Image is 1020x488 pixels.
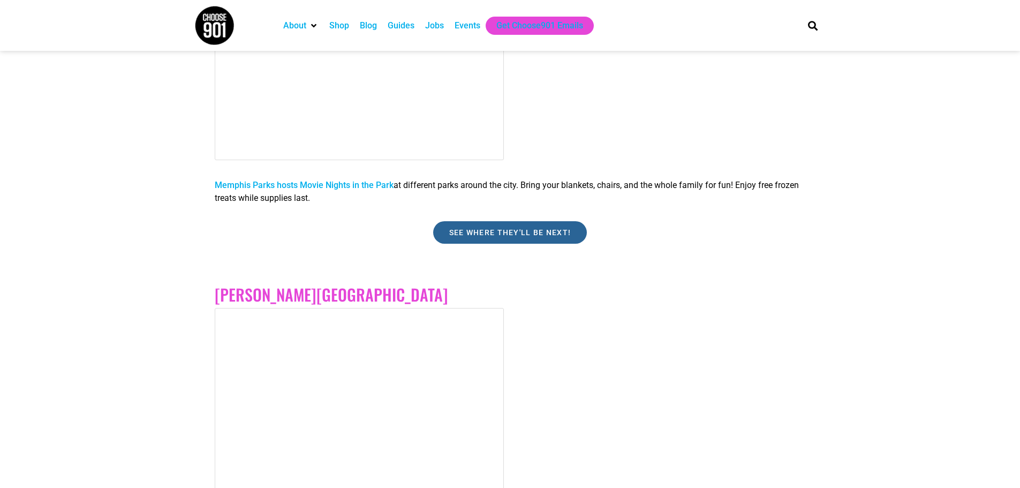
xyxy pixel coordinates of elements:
[283,19,306,32] a: About
[388,19,414,32] a: Guides
[433,221,587,244] a: See where they'll be next!
[449,229,571,236] span: See where they'll be next!
[215,179,805,205] p: at different parks around the city. Bring your blankets, chairs, and the whole family for fun! En...
[278,17,324,35] div: About
[455,19,480,32] a: Events
[329,19,349,32] a: Shop
[804,17,821,34] div: Search
[215,282,448,306] a: [PERSON_NAME][GEOGRAPHIC_DATA]
[496,19,583,32] a: Get Choose901 Emails
[215,180,394,190] a: Memphis Parks hosts Movie Nights in the Park
[278,17,790,35] nav: Main nav
[360,19,377,32] a: Blog
[425,19,444,32] a: Jobs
